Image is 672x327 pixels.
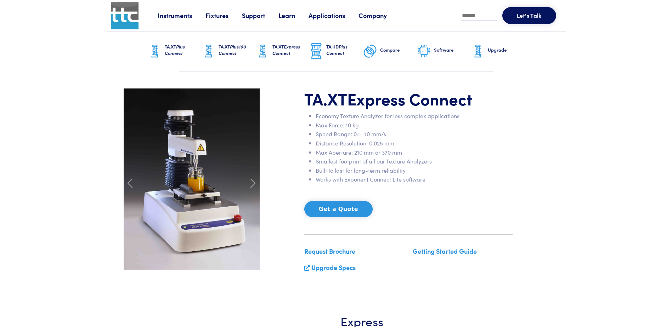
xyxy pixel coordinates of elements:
[148,31,202,71] a: TA.XTPlus Connect
[158,11,205,20] a: Instruments
[358,11,400,20] a: Company
[278,11,309,20] a: Learn
[255,31,309,71] a: TA.XTExpress Connect
[148,42,162,60] img: ta-xt-graphic.png
[363,42,377,60] img: compare-graphic.png
[316,157,513,166] li: Smallest footprint of all our Texture Analyzers
[316,148,513,157] li: Max Aperture: 210 mm or 370 mm
[316,121,513,130] li: Max Force: 10 kg
[124,88,260,270] img: carousel-express-bloom.jpg
[316,111,513,121] li: Economy Texture Analyzer for less complex applications
[219,43,246,56] span: Plus100 Connect
[326,43,348,56] span: Plus Connect
[272,43,300,56] span: Express Connect
[111,2,139,29] img: ttc_logo_1x1_v1.0.png
[488,47,525,53] h6: Upgrade
[417,31,471,71] a: Software
[202,31,255,71] a: TA.XTPlus100 Connect
[326,44,363,56] h6: TA.HD
[502,7,556,24] button: Let's Talk
[309,31,363,71] a: TA.HDPlus Connect
[255,42,270,60] img: ta-xt-graphic.png
[272,44,309,56] h6: TA.XT
[311,263,356,272] a: Upgrade Specs
[219,44,255,56] h6: TA.XT
[380,47,417,53] h6: Compare
[413,247,477,256] a: Getting Started Guide
[363,31,417,71] a: Compare
[304,88,513,109] h1: TA.XT
[205,11,242,20] a: Fixtures
[316,166,513,175] li: Built to last for long-term reliability
[165,44,202,56] h6: TA.XT
[417,44,431,59] img: software-graphic.png
[202,42,216,60] img: ta-xt-graphic.png
[309,11,358,20] a: Applications
[304,247,355,256] a: Request Brochure
[309,42,323,61] img: ta-hd-graphic.png
[316,130,513,139] li: Speed Range: 0.1—10 mm/s
[304,201,373,217] button: Get a Quote
[165,43,185,56] span: Plus Connect
[316,175,513,184] li: Works with Exponent Connect Lite software
[242,11,278,20] a: Support
[316,139,513,148] li: Distance Resolution: 0.025 mm
[471,42,485,60] img: ta-xt-graphic.png
[471,31,525,71] a: Upgrade
[347,87,473,110] span: Express Connect
[434,47,471,53] h6: Software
